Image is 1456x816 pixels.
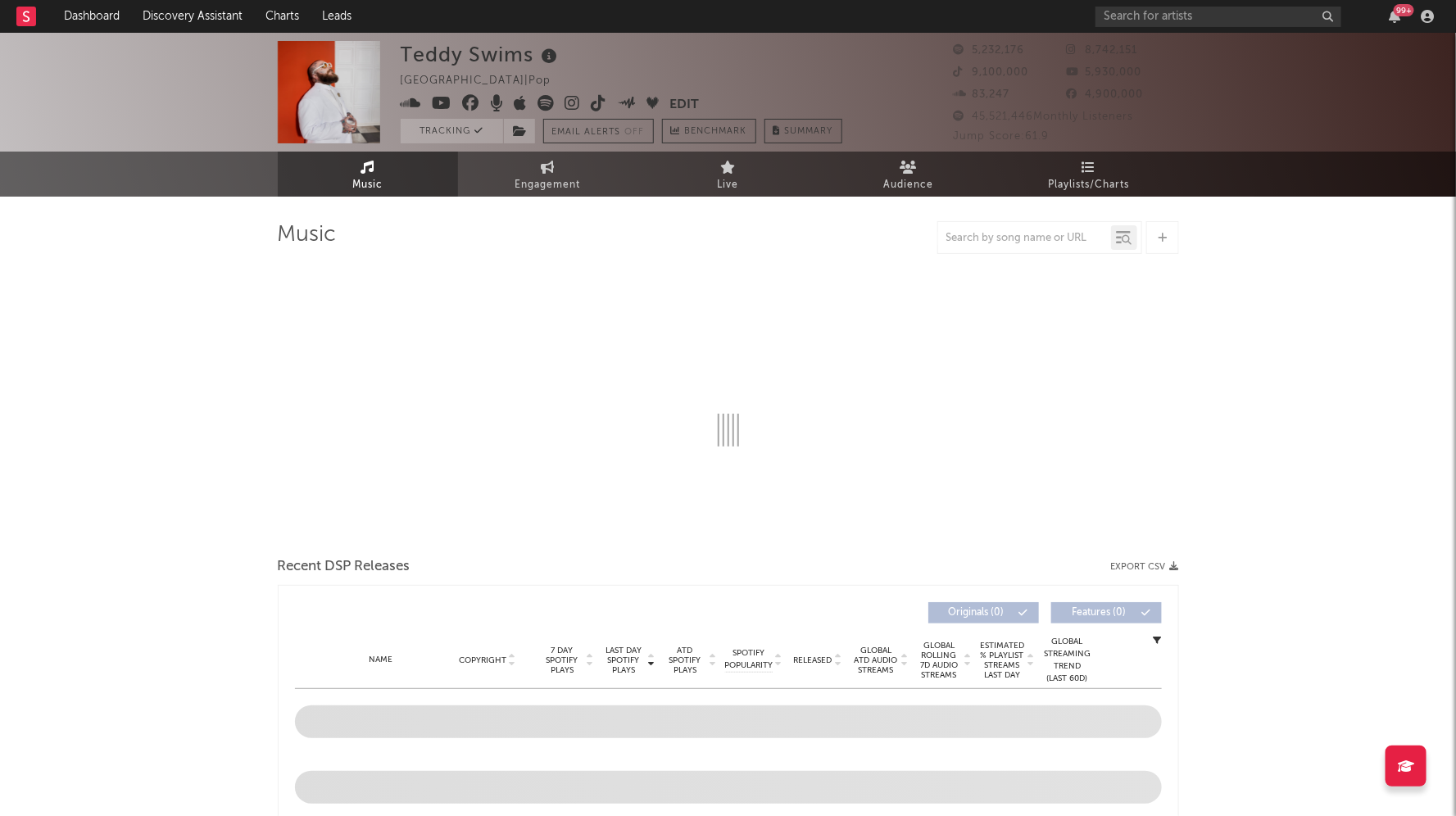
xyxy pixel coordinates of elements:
[883,175,933,195] span: Audience
[401,71,570,91] div: [GEOGRAPHIC_DATA] | Pop
[954,45,1025,56] span: 5,232,176
[794,655,832,665] span: Released
[459,655,506,665] span: Copyright
[718,175,739,195] span: Live
[854,646,899,675] span: Global ATD Audio Streams
[1111,562,1179,572] button: Export CSV
[625,128,645,137] em: Off
[938,232,1111,245] input: Search by song name or URL
[1066,89,1143,100] span: 4,900,000
[278,152,458,197] a: Music
[278,557,410,577] span: Recent DSP Releases
[939,608,1014,618] span: Originals ( 0 )
[819,152,999,197] a: Audience
[638,152,819,197] a: Live
[1389,10,1400,23] button: 99+
[1095,7,1341,27] input: Search for artists
[352,175,383,195] span: Music
[664,646,707,675] span: ATD Spotify Plays
[954,111,1134,122] span: 45,521,446 Monthly Listeners
[662,119,756,143] a: Benchmark
[541,646,584,675] span: 7 Day Spotify Plays
[954,89,1010,100] span: 83,247
[401,41,562,68] div: Teddy Swims
[917,641,962,680] span: Global Rolling 7D Audio Streams
[458,152,638,197] a: Engagement
[602,646,646,675] span: Last Day Spotify Plays
[515,175,581,195] span: Engagement
[999,152,1179,197] a: Playlists/Charts
[980,641,1025,680] span: Estimated % Playlist Streams Last Day
[954,131,1050,142] span: Jump Score: 61.9
[724,647,773,672] span: Spotify Popularity
[669,95,699,116] button: Edit
[1066,67,1141,78] span: 5,930,000
[1051,602,1162,623] button: Features(0)
[764,119,842,143] button: Summary
[1066,45,1137,56] span: 8,742,151
[328,654,435,666] div: Name
[1043,636,1092,685] div: Global Streaming Trend (Last 60D)
[1048,175,1129,195] span: Playlists/Charts
[928,602,1039,623] button: Originals(0)
[543,119,654,143] button: Email AlertsOff
[401,119,503,143] button: Tracking
[954,67,1029,78] span: 9,100,000
[785,127,833,136] span: Summary
[1062,608,1137,618] span: Features ( 0 )
[685,122,747,142] span: Benchmark
[1394,4,1414,16] div: 99 +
